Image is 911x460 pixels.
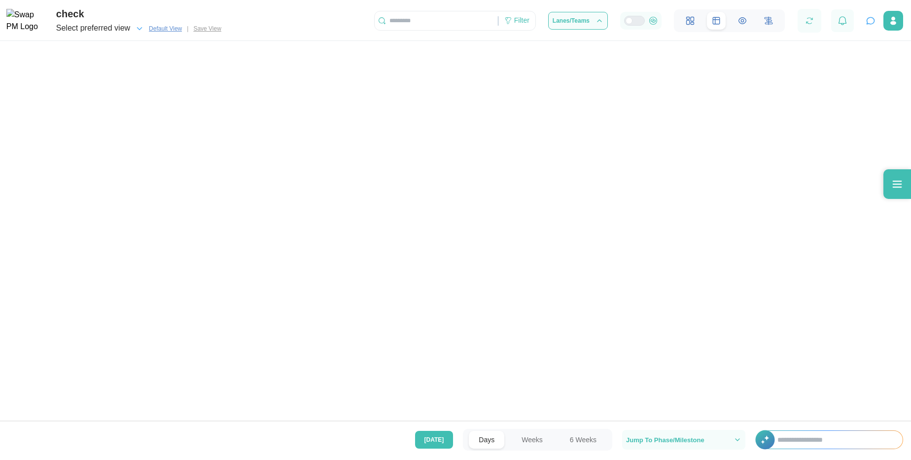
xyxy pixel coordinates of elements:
img: Swap PM Logo [6,9,46,34]
span: [DATE] [424,431,444,448]
button: Select preferred view [56,22,144,36]
span: Default View [149,24,182,34]
div: Filter [514,15,529,26]
button: 6 Weeks [560,431,606,449]
div: | [187,24,188,34]
button: Lanes/Teams [548,12,608,30]
button: Refresh Grid [803,14,816,28]
div: Select preferred view [56,22,130,35]
button: [DATE] [415,431,454,449]
div: Filter [498,12,535,29]
div: + [755,430,903,449]
button: Open project assistant [864,14,877,28]
span: Jump To Phase/Milestone [626,437,704,443]
button: Jump To Phase/Milestone [622,430,745,450]
span: Lanes/Teams [553,18,590,24]
button: Default View [145,23,186,34]
div: check [56,6,225,22]
button: Weeks [512,431,553,449]
button: Days [469,431,504,449]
